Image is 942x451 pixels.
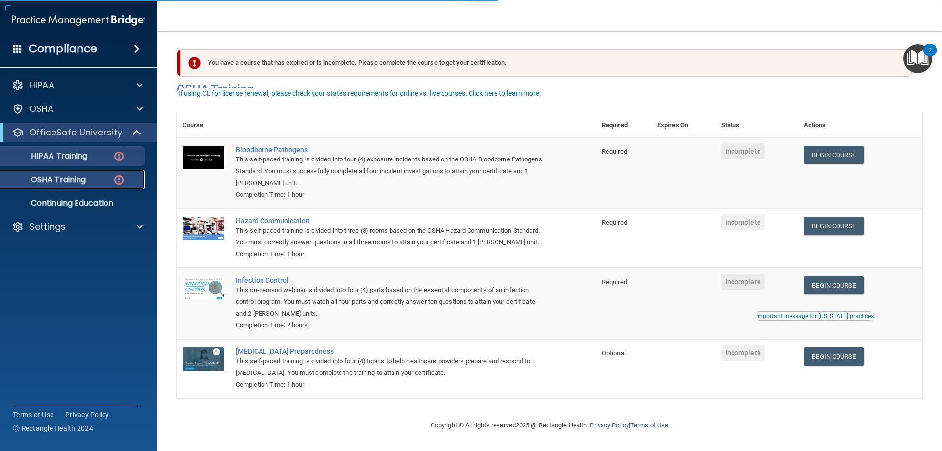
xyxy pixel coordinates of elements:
span: Required [602,219,627,226]
p: Continuing Education [6,198,140,208]
a: Begin Course [804,146,863,164]
button: Open Resource Center, 2 new notifications [903,44,932,73]
button: If using CE for license renewal, please check your state's requirements for online vs. live cours... [177,88,543,98]
p: HIPAA [29,80,54,91]
p: OSHA Training [6,175,86,185]
span: Optional [602,349,626,357]
button: Read this if you are a dental practitioner in the state of CA [755,311,875,321]
div: You have a course that has expired or is incomplete. Please complete the course to get your certi... [181,49,912,77]
h4: Compliance [29,42,97,55]
a: Begin Course [804,276,863,294]
a: Privacy Policy [590,422,628,429]
div: If using CE for license renewal, please check your state's requirements for online vs. live cours... [178,90,541,97]
span: Incomplete [721,274,765,290]
div: Copyright © All rights reserved 2025 @ Rectangle Health | | [370,410,729,441]
span: Required [602,278,627,286]
th: Actions [798,113,922,137]
a: Bloodborne Pathogens [236,146,547,154]
span: Incomplete [721,345,765,361]
div: Completion Time: 1 hour [236,189,547,201]
a: Terms of Use [13,410,53,420]
p: Settings [29,221,66,233]
a: OfficeSafe University [12,127,142,138]
div: This on-demand webinar is divided into four (4) parts based on the essential components of an inf... [236,284,547,319]
p: HIPAA Training [6,151,87,161]
a: Infection Control [236,276,547,284]
iframe: Drift Widget Chat Controller [772,381,930,421]
div: This self-paced training is divided into four (4) exposure incidents based on the OSHA Bloodborne... [236,154,547,189]
th: Required [596,113,652,137]
div: Completion Time: 2 hours [236,319,547,331]
span: Ⓒ Rectangle Health 2024 [13,424,93,433]
span: Incomplete [721,214,765,230]
a: HIPAA [12,80,143,91]
div: Completion Time: 1 hour [236,379,547,391]
th: Expires On [652,113,715,137]
span: Required [602,148,627,155]
a: Hazard Communication [236,217,547,225]
p: OSHA [29,103,54,115]
th: Status [715,113,798,137]
img: PMB logo [12,10,145,30]
a: OSHA [12,103,143,115]
span: Incomplete [721,143,765,159]
div: This self-paced training is divided into four (4) topics to help healthcare providers prepare and... [236,355,547,379]
h4: OSHA Training [177,82,922,96]
th: Course [177,113,230,137]
a: Settings [12,221,143,233]
div: Completion Time: 1 hour [236,248,547,260]
div: Important message for [US_STATE] practices [756,313,874,319]
p: OfficeSafe University [29,127,122,138]
a: Privacy Policy [65,410,109,420]
div: 2 [928,50,932,63]
img: exclamation-circle-solid-danger.72ef9ffc.png [188,57,201,69]
img: danger-circle.6113f641.png [113,174,125,186]
img: danger-circle.6113f641.png [113,150,125,162]
a: Begin Course [804,217,863,235]
a: Begin Course [804,347,863,366]
a: [MEDICAL_DATA] Preparedness [236,347,547,355]
a: Terms of Use [630,422,668,429]
div: This self-paced training is divided into three (3) rooms based on the OSHA Hazard Communication S... [236,225,547,248]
